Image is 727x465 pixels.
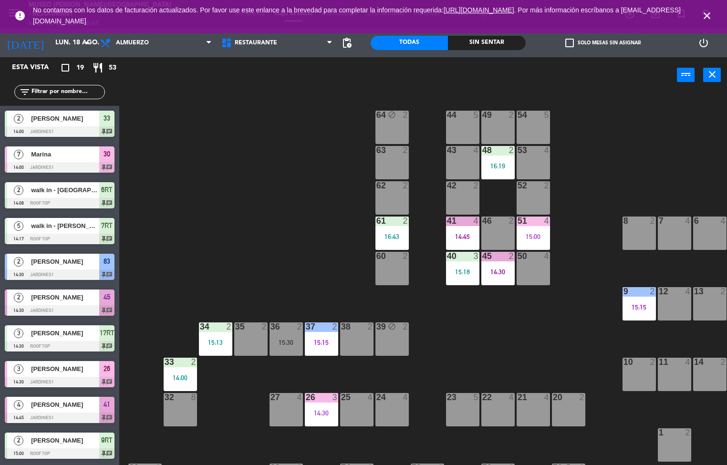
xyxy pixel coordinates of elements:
div: 4 [685,358,691,366]
div: 2 [261,322,267,331]
div: 3 [473,252,479,260]
div: 2 [332,322,338,331]
span: [PERSON_NAME] [31,114,99,124]
span: 3 [14,364,23,374]
span: 45 [104,291,110,303]
div: 16:19 [481,163,515,169]
i: block [388,111,396,119]
div: 4 [367,393,373,402]
div: 4 [473,146,479,155]
div: 4 [544,217,550,225]
span: 2 [14,114,23,124]
div: 46 [482,217,483,225]
div: 13 [694,287,695,296]
span: 5 [14,221,23,231]
span: 4 [14,400,23,410]
div: 15:30 [270,339,303,346]
div: 5 [544,111,550,119]
button: close [703,68,721,82]
i: block [388,322,396,331]
div: 25 [341,393,342,402]
div: 4 [403,393,408,402]
div: 2 [403,181,408,190]
span: 83 [104,256,110,267]
div: 2 [509,111,514,119]
div: 2 [403,252,408,260]
div: 22 [482,393,483,402]
span: 7RT [101,220,113,231]
span: 19 [76,62,84,73]
div: 2 [509,146,514,155]
div: 2 [297,322,302,331]
div: 4 [685,287,691,296]
div: 48 [482,146,483,155]
span: 7 [14,150,23,159]
div: 8 [623,217,624,225]
div: 14:30 [481,269,515,275]
div: 60 [376,252,377,260]
i: close [706,69,718,80]
div: 49 [482,111,483,119]
div: 4 [473,217,479,225]
span: [PERSON_NAME] [31,292,99,302]
div: 14:30 [305,410,338,416]
input: Filtrar por nombre... [31,87,104,97]
div: 2 [509,252,514,260]
span: 6RT [101,184,113,196]
div: 2 [650,358,655,366]
div: 4 [297,393,302,402]
div: Todas [371,36,448,50]
span: 2 [14,436,23,445]
i: close [701,10,713,21]
div: 2 [720,358,726,366]
span: 2 [14,186,23,195]
div: 61 [376,217,377,225]
div: 15:15 [623,304,656,310]
div: 64 [376,111,377,119]
div: 2 [544,181,550,190]
span: 3 [14,329,23,338]
div: 5 [473,111,479,119]
div: 8 [191,393,197,402]
div: 14:00 [164,374,197,381]
div: 2 [473,181,479,190]
span: 2 [14,257,23,267]
div: 2 [509,217,514,225]
div: 4 [720,217,726,225]
span: Marina [31,149,99,159]
div: 24 [376,393,377,402]
span: walk in - [PERSON_NAME] [31,221,99,231]
div: 4 [509,393,514,402]
div: 63 [376,146,377,155]
div: 45 [482,252,483,260]
button: power_input [677,68,695,82]
span: [PERSON_NAME] [31,435,99,445]
div: 14:45 [446,233,479,240]
div: 62 [376,181,377,190]
span: 41 [104,399,110,410]
span: No contamos con los datos de facturación actualizados. Por favor use este enlance a la brevedad p... [33,6,681,25]
div: 39 [376,322,377,331]
div: Esta vista [5,62,69,73]
span: [PERSON_NAME] [31,257,99,267]
div: 4 [685,217,691,225]
i: power_settings_new [698,37,709,49]
span: Restaurante [235,40,277,46]
div: 10 [623,358,624,366]
div: 15:15 [305,339,338,346]
div: 27 [270,393,271,402]
i: filter_list [19,86,31,98]
div: 16:43 [375,233,409,240]
div: 2 [403,111,408,119]
div: 4 [544,146,550,155]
